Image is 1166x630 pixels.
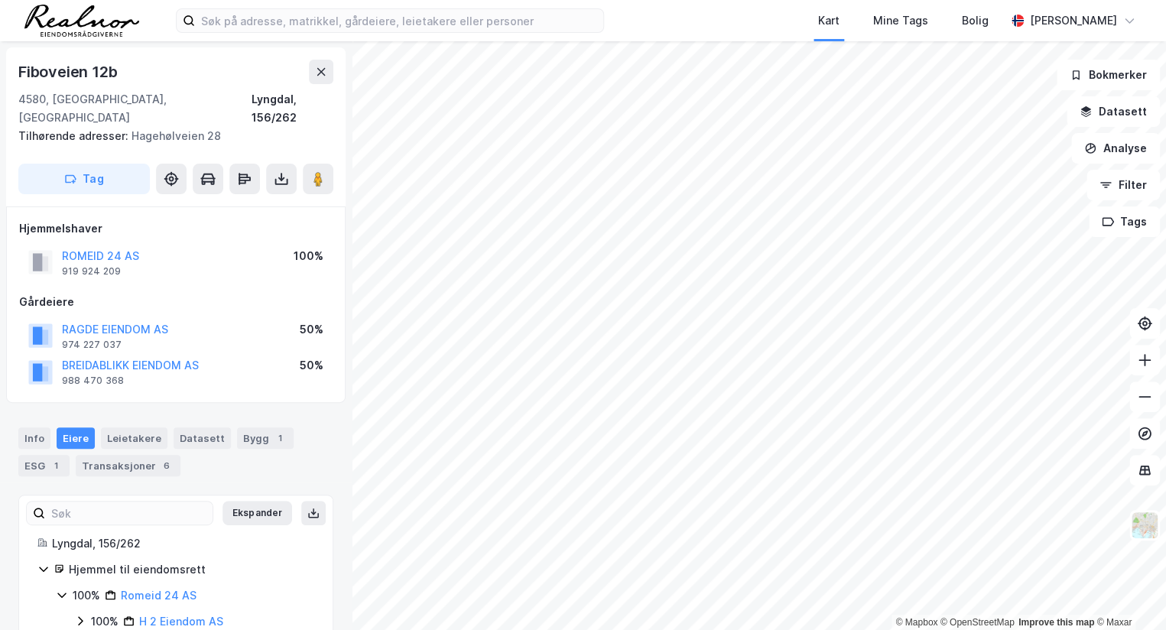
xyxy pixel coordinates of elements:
input: Søk [45,502,213,524]
div: Eiere [57,427,95,449]
div: 50% [300,320,323,339]
div: Leietakere [101,427,167,449]
div: Lyngdal, 156/262 [252,90,333,127]
div: [PERSON_NAME] [1030,11,1117,30]
a: Romeid 24 AS [121,589,196,602]
button: Bokmerker [1057,60,1160,90]
div: 988 470 368 [62,375,124,387]
div: Datasett [174,427,231,449]
a: OpenStreetMap [940,617,1015,628]
div: 100% [73,586,100,605]
div: ESG [18,455,70,476]
span: Tilhørende adresser: [18,129,132,142]
button: Analyse [1071,133,1160,164]
div: Hjemmelshaver [19,219,333,238]
div: Kontrollprogram for chat [1090,557,1166,630]
div: Bygg [237,427,294,449]
div: 919 924 209 [62,265,121,278]
div: 100% [294,247,323,265]
button: Filter [1086,170,1160,200]
button: Datasett [1067,96,1160,127]
div: 4580, [GEOGRAPHIC_DATA], [GEOGRAPHIC_DATA] [18,90,252,127]
div: Hjemmel til eiendomsrett [69,560,314,579]
div: 6 [159,458,174,473]
div: 50% [300,356,323,375]
div: Kart [818,11,840,30]
input: Søk på adresse, matrikkel, gårdeiere, leietakere eller personer [195,9,603,32]
div: Lyngdal, 156/262 [52,534,314,553]
div: Info [18,427,50,449]
div: Fiboveien 12b [18,60,120,84]
div: Mine Tags [873,11,928,30]
img: Z [1130,511,1159,540]
button: Tag [18,164,150,194]
iframe: Chat Widget [1090,557,1166,630]
div: Gårdeiere [19,293,333,311]
div: Bolig [962,11,989,30]
div: Transaksjoner [76,455,180,476]
a: Improve this map [1018,617,1094,628]
a: H 2 Eiendom AS [139,615,223,628]
a: Mapbox [895,617,937,628]
div: 1 [272,430,287,446]
img: realnor-logo.934646d98de889bb5806.png [24,5,139,37]
div: 974 227 037 [62,339,122,351]
button: Ekspander [222,501,292,525]
button: Tags [1089,206,1160,237]
div: Hagehølveien 28 [18,127,321,145]
div: 1 [48,458,63,473]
